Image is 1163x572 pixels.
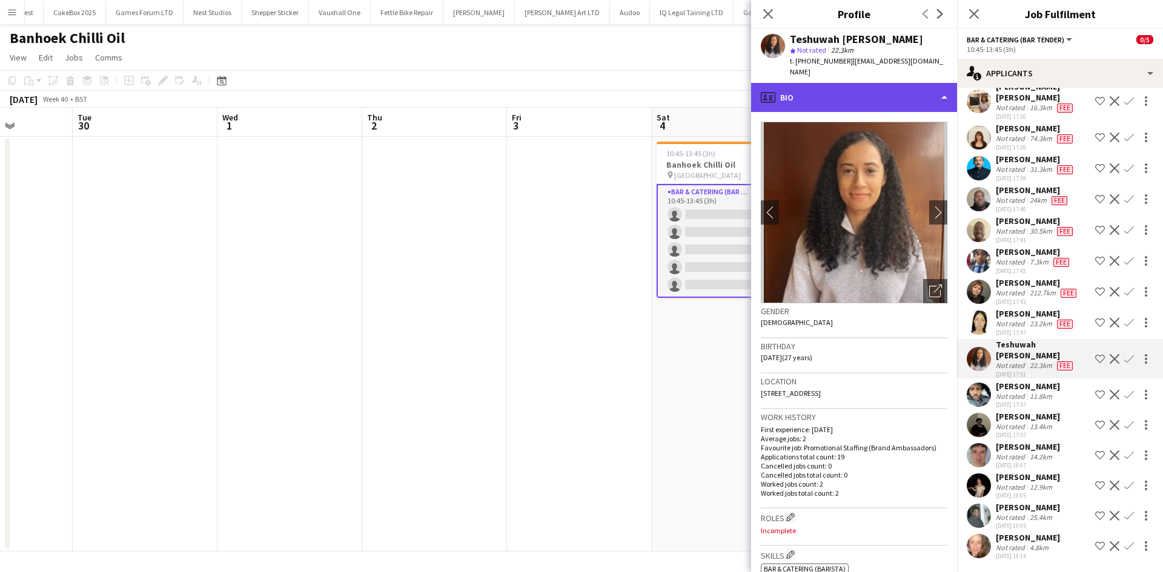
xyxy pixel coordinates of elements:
[512,112,522,123] span: Fri
[996,401,1060,409] div: [DATE] 17:57
[1049,196,1070,205] div: Crew has different fees then in role
[1027,257,1051,267] div: 7.3km
[761,353,812,362] span: [DATE] (27 years)
[674,171,741,180] span: [GEOGRAPHIC_DATA]
[996,298,1079,306] div: [DATE] 17:43
[1027,226,1055,236] div: 30.5km
[761,122,947,303] img: Crew avatar or photo
[309,1,371,24] button: Vauxhall One
[657,159,792,170] h3: Banhoek Chilli Oil
[996,319,1027,329] div: Not rated
[1052,196,1067,205] span: Fee
[1055,319,1075,329] div: Crew has different fees then in role
[1055,361,1075,370] div: Crew has different fees then in role
[957,6,1163,22] h3: Job Fulfilment
[222,112,238,123] span: Wed
[1053,258,1069,267] span: Fee
[1027,452,1055,461] div: 14.2km
[1027,392,1055,401] div: 11.8km
[515,1,610,24] button: [PERSON_NAME] Art LTD
[797,45,826,54] span: Not rated
[996,236,1075,244] div: [DATE] 17:41
[10,93,38,105] div: [DATE]
[1027,319,1055,329] div: 23.2km
[996,513,1027,522] div: Not rated
[1027,103,1055,113] div: 16.3km
[996,143,1075,151] div: [DATE] 17:39
[996,113,1090,120] div: [DATE] 17:36
[60,50,88,65] a: Jobs
[996,174,1075,182] div: [DATE] 17:39
[657,142,792,298] app-job-card: 10:45-13:45 (3h)0/5Banhoek Chilli Oil [GEOGRAPHIC_DATA]1 RoleBar & Catering (Bar Tender)15A0/510:...
[655,119,670,133] span: 4
[242,1,309,24] button: Shepper Sticker
[10,29,125,47] h1: Banhoek Chilli Oil
[996,411,1060,422] div: [PERSON_NAME]
[996,461,1060,469] div: [DATE] 18:07
[923,279,947,303] div: Open photos pop-in
[957,59,1163,88] div: Applicants
[1055,134,1075,143] div: Crew has different fees then in role
[996,308,1075,319] div: [PERSON_NAME]
[1027,165,1055,174] div: 31.3km
[996,532,1060,543] div: [PERSON_NAME]
[761,479,947,488] p: Worked jobs count: 2
[996,339,1090,361] div: Teshuwah [PERSON_NAME]
[40,94,70,104] span: Week 40
[761,452,947,461] p: Applications total count: 19
[996,329,1075,337] div: [DATE] 17:47
[1057,134,1073,143] span: Fee
[761,341,947,352] h3: Birthday
[1058,288,1079,298] div: Crew has different fees then in role
[367,112,382,123] span: Thu
[967,35,1074,44] button: Bar & Catering (Bar Tender)
[106,1,184,24] button: Games Forum LTD
[996,543,1027,552] div: Not rated
[996,441,1060,452] div: [PERSON_NAME]
[996,288,1027,298] div: Not rated
[996,154,1075,165] div: [PERSON_NAME]
[1027,196,1049,205] div: 24km
[996,472,1060,482] div: [PERSON_NAME]
[65,52,83,63] span: Jobs
[1055,103,1075,113] div: Crew has different fees then in role
[1027,543,1051,552] div: 4.8km
[761,461,947,470] p: Cancelled jobs count: 0
[996,257,1027,267] div: Not rated
[996,165,1027,174] div: Not rated
[365,119,382,133] span: 2
[1027,513,1055,522] div: 25.4km
[1027,288,1058,298] div: 212.7km
[1027,134,1055,143] div: 74.3km
[90,50,127,65] a: Comms
[1057,227,1073,236] span: Fee
[996,246,1072,257] div: [PERSON_NAME]
[371,1,443,24] button: Fettle Bike Repair
[666,149,715,158] span: 10:45-13:45 (3h)
[657,184,792,298] app-card-role: Bar & Catering (Bar Tender)15A0/510:45-13:45 (3h)
[761,434,947,443] p: Average jobs: 2
[1057,361,1073,370] span: Fee
[761,511,947,524] h3: Roles
[996,522,1060,530] div: [DATE] 19:05
[751,6,957,22] h3: Profile
[39,52,53,63] span: Edit
[1136,35,1153,44] span: 0/5
[761,318,833,327] span: [DEMOGRAPHIC_DATA]
[34,50,58,65] a: Edit
[10,52,27,63] span: View
[967,35,1064,44] span: Bar & Catering (Bar Tender)
[996,482,1027,491] div: Not rated
[761,548,947,561] h3: Skills
[1057,104,1073,113] span: Fee
[996,205,1070,213] div: [DATE] 17:40
[761,425,947,434] p: First experience: [DATE]
[996,185,1070,196] div: [PERSON_NAME]
[996,381,1060,392] div: [PERSON_NAME]
[510,119,522,133] span: 3
[996,196,1027,205] div: Not rated
[1057,320,1073,329] span: Fee
[443,1,515,24] button: [PERSON_NAME]
[790,56,853,65] span: t. [PHONE_NUMBER]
